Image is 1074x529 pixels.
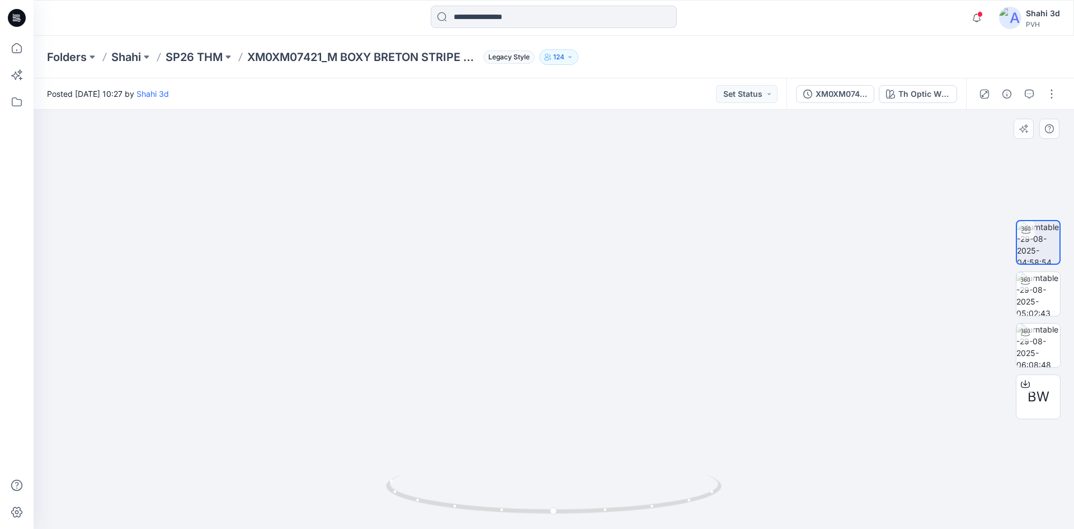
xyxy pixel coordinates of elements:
a: Shahi [111,49,141,65]
img: turntable-29-08-2025-04:58:54 [1017,221,1059,264]
a: SP26 THM [166,49,223,65]
span: Posted [DATE] 10:27 by [47,88,169,100]
div: Th Optic White - YCF [898,88,950,100]
p: 124 [553,51,564,63]
button: Details [998,85,1016,103]
img: turntable-29-08-2025-06:08:48 [1016,324,1060,367]
a: Shahi 3d [136,89,169,99]
button: 124 [539,49,578,65]
div: XM0XM07421_M BOXY BRETON STRIPE HALF ZIP_PROTO_V01 [816,88,867,100]
button: Legacy Style [479,49,535,65]
span: Legacy Style [483,50,535,64]
img: avatar [999,7,1021,29]
button: XM0XM07421_M BOXY BRETON STRIPE HALF ZIP_PROTO_V01 [796,85,874,103]
img: turntable-29-08-2025-05:02:43 [1016,272,1060,316]
div: Shahi 3d [1026,7,1060,20]
div: PVH [1026,20,1060,29]
a: Folders [47,49,87,65]
p: XM0XM07421_M BOXY BRETON STRIPE HALF ZIP_PROTO_V01 [247,49,479,65]
button: Th Optic White - YCF [879,85,957,103]
span: BW [1028,387,1049,407]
